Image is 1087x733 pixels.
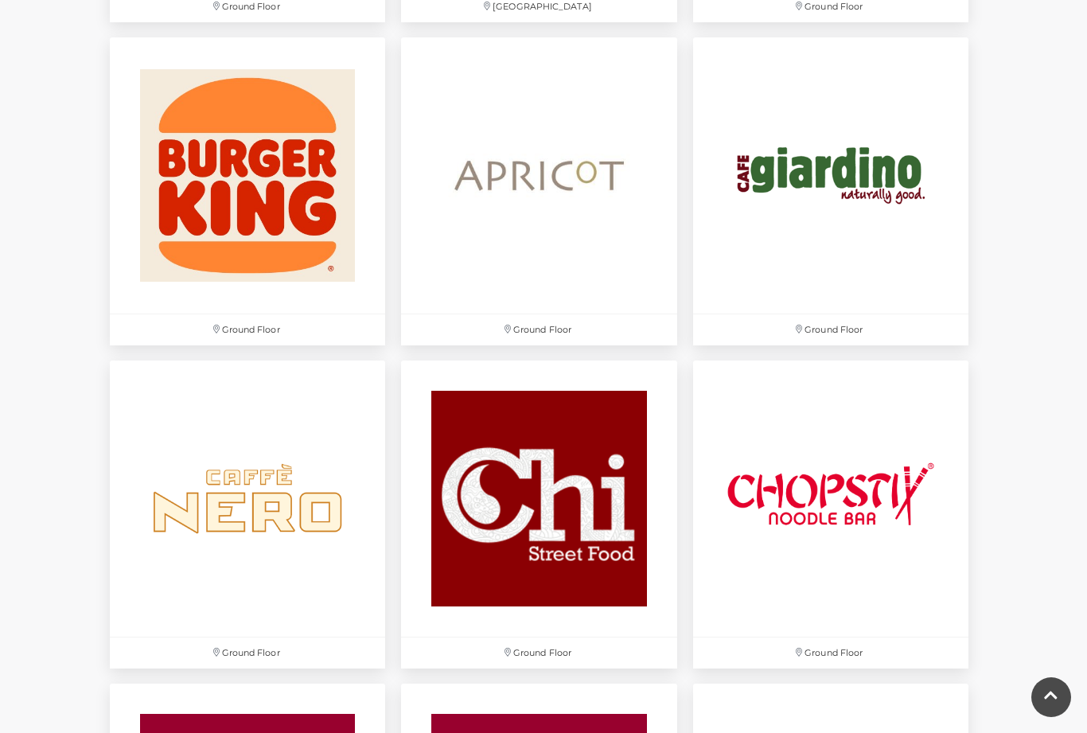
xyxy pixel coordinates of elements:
[401,361,676,636] img: Chi at Festival Place, Basingstoke
[110,314,385,345] p: Ground Floor
[102,29,393,353] a: Ground Floor
[393,29,684,353] a: Ground Floor
[401,637,676,669] p: Ground Floor
[693,637,968,669] p: Ground Floor
[693,314,968,345] p: Ground Floor
[110,637,385,669] p: Ground Floor
[685,353,976,676] a: Ground Floor
[102,353,393,676] a: Ground Floor
[685,29,976,353] a: Ground Floor
[401,314,676,345] p: Ground Floor
[393,353,684,676] a: Chi at Festival Place, Basingstoke Ground Floor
